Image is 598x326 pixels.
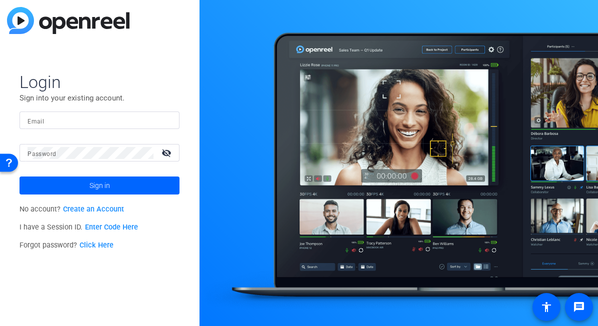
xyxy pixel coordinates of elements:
a: Click Here [79,241,113,249]
mat-icon: accessibility [540,301,552,313]
img: blue-gradient.svg [7,7,129,34]
span: No account? [19,205,124,213]
span: I have a Session ID. [19,223,138,231]
input: Enter Email Address [27,114,171,126]
button: Sign in [19,176,179,194]
mat-icon: visibility_off [155,145,179,160]
p: Sign into your existing account. [19,92,179,103]
a: Create an Account [63,205,124,213]
span: Login [19,71,179,92]
span: Forgot password? [19,241,113,249]
mat-label: Password [27,150,56,157]
span: Sign in [89,173,110,198]
a: Enter Code Here [85,223,138,231]
mat-label: Email [27,118,44,125]
mat-icon: message [573,301,585,313]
